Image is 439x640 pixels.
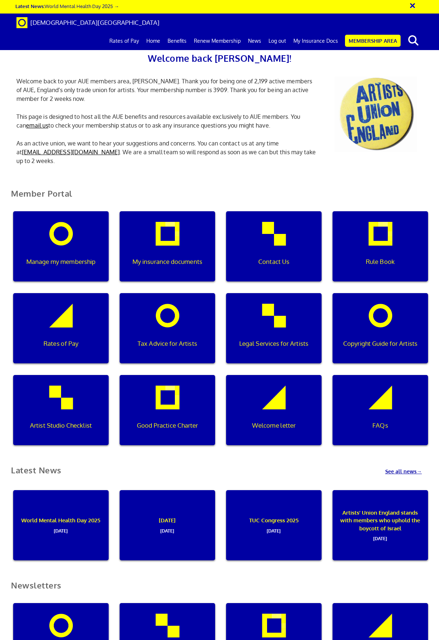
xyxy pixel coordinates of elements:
p: Legal Services for Artists [231,339,317,348]
span: [DEMOGRAPHIC_DATA][GEOGRAPHIC_DATA] [30,19,160,26]
p: Artists’ Union England stands with members who uphold the boycott of Israel [337,490,423,560]
a: My insurance documents [114,211,221,293]
a: Benefits [164,32,190,50]
p: Artist Studio Checklist [18,421,104,430]
h2: Welcome back [PERSON_NAME]! [11,51,428,66]
a: Brand [DEMOGRAPHIC_DATA][GEOGRAPHIC_DATA] [11,14,165,32]
p: World Mental Health Day 2025 [18,490,104,560]
a: Rule Book [327,211,434,293]
a: Manage my membership [8,211,114,293]
p: Copyright Guide for Artists [337,339,423,348]
span: [DATE] [124,525,210,534]
a: Rates of Pay [106,32,143,50]
a: Legal Services for Artists [221,293,327,375]
a: World Mental Health Day 2025[DATE] [8,490,114,572]
a: [DATE][DATE] [114,490,221,572]
a: Artists’ Union England stands with members who uphold the boycott of Israel[DATE] [327,490,434,572]
p: FAQs [337,421,423,430]
strong: Latest News: [15,3,45,9]
h2: Latest News [5,466,67,475]
a: Copyright Guide for Artists [327,293,434,375]
a: Contact Us [221,211,327,293]
a: See all news→ [385,458,434,475]
a: Latest News:World Mental Health Day 2025 → [15,3,119,9]
a: Welcome letter [221,375,327,457]
a: TUC Congress 2025[DATE] [221,490,327,572]
p: My insurance documents [124,257,210,266]
p: Rule Book [337,257,423,266]
a: email us [26,122,48,129]
a: News [244,32,265,50]
a: My Insurance Docs [290,32,342,50]
a: Artist Studio Checklist [8,375,114,457]
p: Tax Advice for Artists [124,339,210,348]
a: Membership Area [345,35,401,47]
button: search [402,33,424,48]
h2: Newsletters [5,581,434,599]
h2: Member Portal [5,189,434,207]
p: As an active union, we want to hear your suggestions and concerns. You can contact us at any time... [11,139,324,165]
p: Contact Us [231,257,317,266]
p: Welcome back to your AUE members area, [PERSON_NAME]. Thank you for being one of 2,199 active mem... [11,77,324,103]
a: Tax Advice for Artists [114,293,221,375]
p: Rates of Pay [18,339,104,348]
p: TUC Congress 2025 [231,490,317,560]
span: [DATE] [231,525,317,534]
a: Log out [265,32,290,50]
span: [DATE] [18,525,104,534]
a: Good Practice Charter [114,375,221,457]
a: Rates of Pay [8,293,114,375]
p: This page is designed to host all the AUE benefits and resources available exclusively to AUE mem... [11,112,324,130]
a: FAQs [327,375,434,457]
p: [DATE] [124,490,210,560]
span: [DATE] [337,532,423,542]
p: Welcome letter [231,421,317,430]
a: Renew Membership [190,32,244,50]
p: Good Practice Charter [124,421,210,430]
p: Manage my membership [18,257,104,266]
a: [EMAIL_ADDRESS][DOMAIN_NAME] [22,148,120,156]
a: Home [143,32,164,50]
